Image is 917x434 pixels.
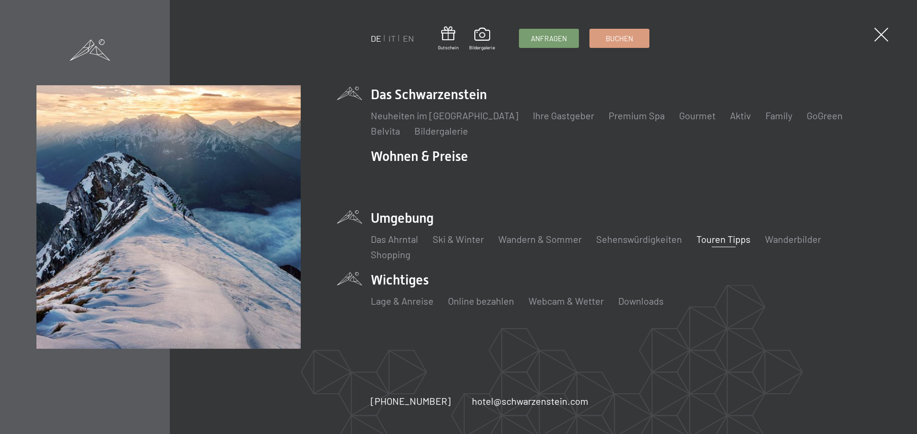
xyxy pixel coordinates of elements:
a: Sehenswürdigkeiten [596,233,682,245]
a: Buchen [590,29,649,47]
a: DE [371,33,381,44]
a: Gutschein [438,26,458,51]
span: Anfragen [531,34,567,44]
span: Buchen [606,34,633,44]
a: IT [388,33,396,44]
a: Neuheiten im [GEOGRAPHIC_DATA] [371,110,518,121]
a: EN [403,33,414,44]
a: Bildergalerie [414,125,468,137]
a: Bildergalerie [469,28,495,51]
a: Downloads [618,295,664,307]
a: Shopping [371,249,411,260]
a: Wanderbilder [765,233,821,245]
a: Premium Spa [609,110,665,121]
a: Gourmet [679,110,716,121]
a: Family [765,110,792,121]
a: GoGreen [807,110,843,121]
a: Aktiv [730,110,751,121]
span: Gutschein [438,44,458,51]
span: [PHONE_NUMBER] [371,395,451,407]
a: Das Ahrntal [371,233,418,245]
a: Belvita [371,125,400,137]
a: [PHONE_NUMBER] [371,394,451,408]
a: Online bezahlen [448,295,514,307]
a: Ihre Gastgeber [533,110,594,121]
span: Bildergalerie [469,44,495,51]
a: Wandern & Sommer [498,233,582,245]
a: Webcam & Wetter [529,295,604,307]
a: Ski & Winter [433,233,484,245]
a: hotel@schwarzenstein.com [472,394,588,408]
a: Anfragen [519,29,578,47]
a: Touren Tipps [696,233,751,245]
a: Lage & Anreise [371,295,434,307]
